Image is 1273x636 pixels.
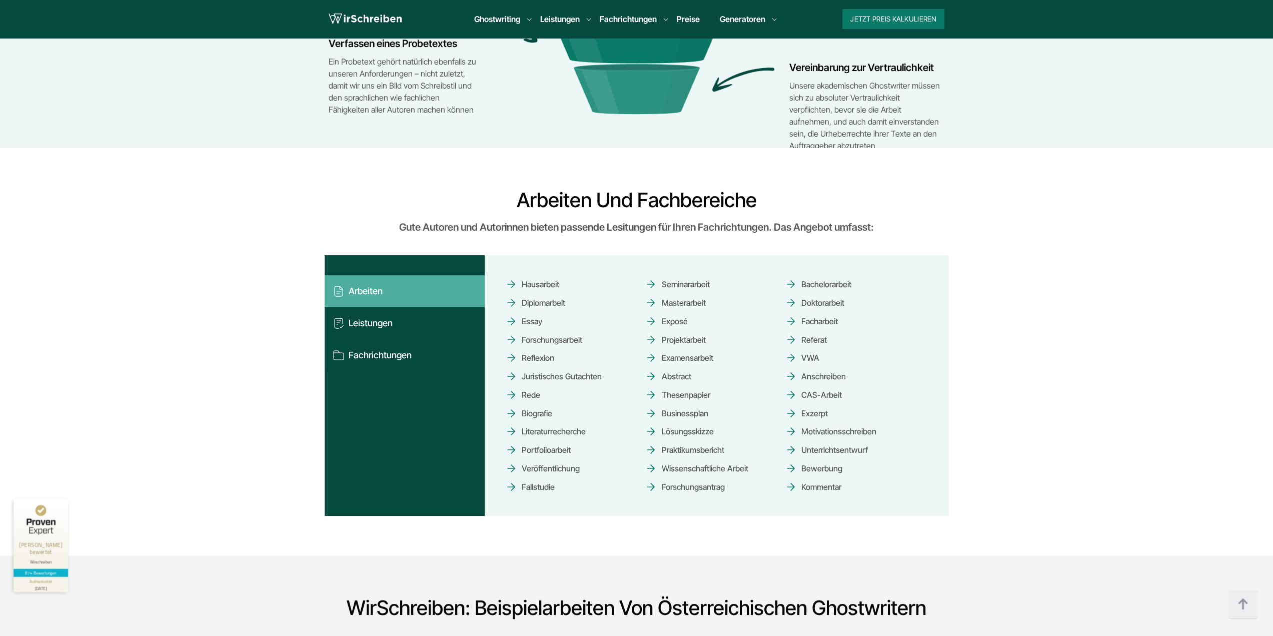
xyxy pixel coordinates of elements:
span: Essay [505,312,542,330]
span: Unsere akademischen Ghostwriter müssen sich zu absoluter Vertraulichkeit verpflichten, bevor sie ... [789,80,944,152]
span: CAS-Arbeit [785,386,842,403]
span: Referat [785,331,827,348]
a: Leistungen [540,13,580,25]
span: Exposé [645,312,687,330]
span: Forschungsantrag [645,478,724,495]
span: Rede [505,386,540,403]
img: Leistungen [333,317,345,329]
button: Fachrichtungen [325,339,485,371]
h2: Arbeiten und Fachbereiche [325,188,949,212]
span: Motivationsschreiben [785,423,876,440]
span: Anschreiben [785,368,846,385]
img: logo wirschreiben [329,12,402,27]
span: Lösungsskizze [645,423,713,440]
span: Doktorarbeit [785,294,844,312]
span: Businessplan [645,404,708,422]
span: Bewerbung [785,460,842,477]
div: [DATE] [17,584,65,590]
span: Fallstudie [505,478,555,495]
span: Masterarbeit [645,294,705,312]
button: Arbeiten [325,275,485,307]
span: Kommentar [785,478,841,495]
span: Ein Probetext gehört natürlich ebenfalls zu unseren Anforderungen – nicht zuletzt, damit wir uns ... [329,56,479,116]
div: Wirschreiben [17,559,65,564]
a: Preise [677,14,700,24]
a: Informationen zum Siegel anzeigen [14,577,68,592]
span: Portfolioarbeit [505,441,571,459]
span: Exzerpt [785,404,828,422]
img: Fachrichtungen [333,349,345,361]
span: Examensarbeit [645,349,713,367]
div: Kundenbewertungen & Erfahrungen zu Wirschreiben. Mehr Infos anzeigen [14,499,68,592]
button: Jetzt Preis kalkulieren [842,9,944,29]
span: Seminararbeit [645,276,709,293]
div: [PERSON_NAME] bewertet [14,541,68,555]
span: Facharbeit [785,312,838,330]
div: Gute Autoren und Autorinnen bieten passende Lesitungen für Ihren Fachrichtungen. Das Angebot umfa... [325,219,949,235]
span: Unterrichtsentwurf [785,441,868,459]
button: Leistungen [325,307,485,339]
span: VWA [785,349,819,367]
a: Generatoren [720,13,765,25]
span: Literaturrecherche [505,423,586,440]
h2: WirSchreiben: Beispielarbeiten von österreichischen Ghostwritern [165,596,1108,620]
span: Praktikumsbericht [645,441,724,459]
span: Verfassen eines Probetextes [329,36,479,52]
span: Thesenpapier [645,386,710,403]
span: Bachelorarbeit [785,276,851,293]
span: Veröffentlichung [505,460,580,477]
span: Forschungsarbeit [505,331,582,348]
a: Fachrichtungen [600,13,657,25]
span: Reflexion [505,349,554,367]
img: Arbeiten [333,285,345,297]
span: Juristisches Gutachten [505,368,602,385]
div: 874 Bewertungen [14,569,68,577]
span: Vereinbarung zur Vertraulichkeit [789,60,944,76]
span: Biografie [505,404,552,422]
a: Ghostwriting [474,13,520,25]
div: Authentizität [30,578,52,584]
img: button top [1228,589,1258,619]
span: Projektarbeit [645,331,705,348]
span: Wissenschaftliche Arbeit [645,460,748,477]
span: Abstract [645,368,691,385]
a: Rückseite des Siegels anzeigen [PERSON_NAME] bewertet Wirschreiben [14,500,68,569]
span: Hausarbeit [505,276,559,293]
span: Diplomarbeit [505,294,565,312]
